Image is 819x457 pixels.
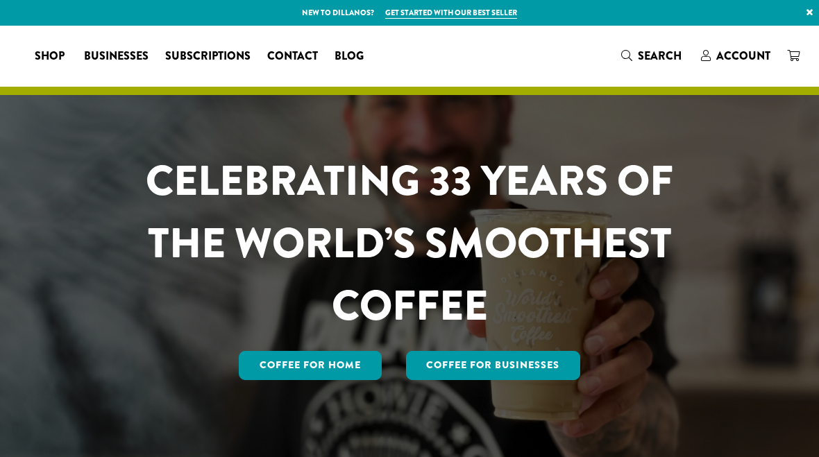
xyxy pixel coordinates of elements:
a: Coffee for Home [239,351,382,380]
h1: CELEBRATING 33 YEARS OF THE WORLD’S SMOOTHEST COFFEE [110,150,709,337]
a: Search [613,44,693,67]
span: Account [716,48,770,64]
span: Contact [267,48,318,65]
span: Search [638,48,682,64]
span: Subscriptions [165,48,251,65]
a: Shop [26,45,76,67]
span: Businesses [84,48,149,65]
span: Blog [335,48,364,65]
span: Shop [35,48,65,65]
a: Get started with our best seller [385,7,517,19]
a: Coffee For Businesses [406,351,581,380]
